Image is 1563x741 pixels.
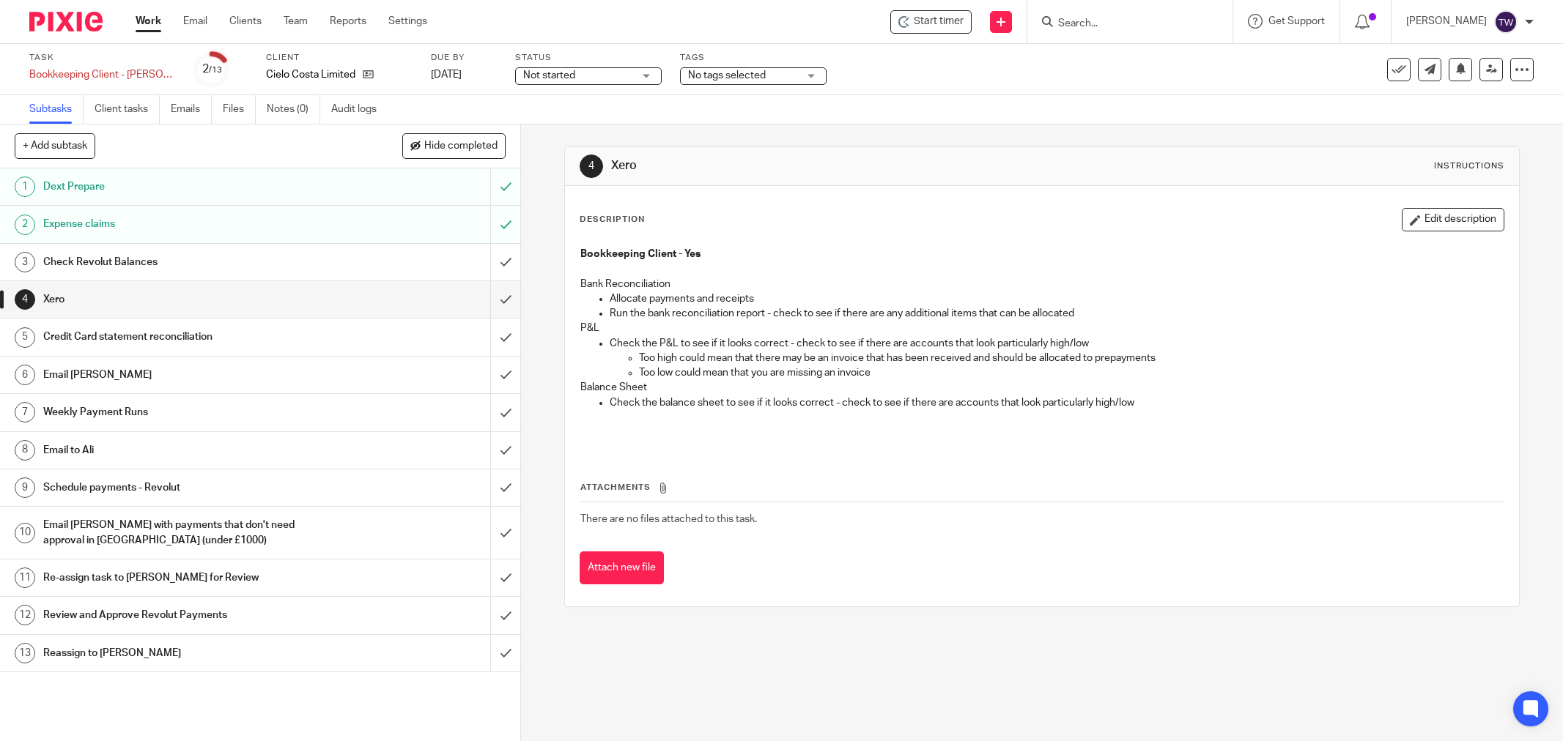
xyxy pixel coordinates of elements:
p: Too high could mean that there may be an invoice that has been received and should be allocated t... [639,351,1504,365]
div: 8 [15,440,35,461]
a: Audit logs [331,95,388,124]
h1: Email to Ali [43,439,332,461]
small: /13 [209,66,222,74]
label: Task [29,52,176,64]
div: 10 [15,523,35,543]
a: Clients [229,14,262,29]
span: No tags selected [688,70,766,81]
label: Due by [431,52,497,64]
div: 12 [15,605,35,625]
h1: Email [PERSON_NAME] [43,364,332,386]
div: 3 [15,252,35,272]
div: Bookkeeping Client - Cielo Costa [29,67,176,82]
p: Description [580,214,645,226]
div: 13 [15,643,35,663]
div: 4 [580,154,603,178]
p: Check the balance sheet to see if it looks correct - check to see if there are accounts that look... [610,395,1504,410]
h1: Re-assign task to [PERSON_NAME] for Review [43,567,332,589]
label: Tags [680,52,827,64]
p: Cielo Costa Limited [266,67,355,82]
div: 5 [15,327,35,348]
span: Attachments [580,483,651,491]
a: Notes (0) [267,95,320,124]
div: 7 [15,402,35,422]
a: Subtasks [29,95,84,124]
strong: Bookkeeping Client - Yes [580,249,701,259]
button: Hide completed [402,133,506,158]
p: Run the bank reconciliation report - check to see if there are any additional items that can be a... [610,306,1504,321]
div: 6 [15,365,35,385]
div: Instructions [1434,160,1504,172]
span: There are no files attached to this task. [580,514,757,524]
div: 2 [202,61,222,78]
p: P&L [580,321,1504,335]
label: Status [515,52,662,64]
h1: Email [PERSON_NAME] with payments that don't need approval in [GEOGRAPHIC_DATA] (under £1000) [43,514,332,551]
h1: Reassign to [PERSON_NAME] [43,642,332,664]
h1: Xero [611,158,1074,174]
p: [PERSON_NAME] [1406,14,1487,29]
div: 2 [15,215,35,235]
p: Too low could mean that you are missing an invoice [639,365,1504,380]
h1: Dext Prepare [43,176,332,198]
a: Reports [330,14,366,29]
button: Attach new file [580,551,664,584]
p: Bank Reconciliation [580,277,1504,291]
a: Files [223,95,256,124]
a: Settings [388,14,427,29]
h1: Expense claims [43,213,332,235]
p: Check the P&L to see if it looks correct - check to see if there are accounts that look particula... [610,336,1504,351]
span: Get Support [1268,16,1325,26]
a: Email [183,14,207,29]
label: Client [266,52,413,64]
h1: Weekly Payment Runs [43,401,332,423]
p: Allocate payments and receipts [610,291,1504,306]
span: Not started [523,70,575,81]
div: Cielo Costa Limited - Bookkeeping Client - Cielo Costa [890,10,972,34]
h1: Check Revolut Balances [43,251,332,273]
h1: Review and Approve Revolut Payments [43,604,332,626]
span: Start timer [914,14,964,29]
h1: Credit Card statement reconciliation [43,326,332,348]
button: + Add subtask [15,133,95,158]
input: Search [1057,18,1189,31]
img: svg%3E [1494,10,1518,34]
a: Emails [171,95,212,124]
div: Bookkeeping Client - [PERSON_NAME] [29,67,176,82]
button: Edit description [1402,208,1504,231]
h1: Schedule payments - Revolut [43,477,332,499]
span: Hide completed [424,141,498,152]
p: Balance Sheet [580,380,1504,395]
a: Client tasks [95,95,160,124]
div: 9 [15,477,35,498]
span: [DATE] [431,70,462,80]
div: 1 [15,176,35,197]
a: Team [284,14,308,29]
div: 11 [15,567,35,588]
h1: Xero [43,288,332,310]
img: Pixie [29,12,103,31]
div: 4 [15,289,35,310]
a: Work [136,14,161,29]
